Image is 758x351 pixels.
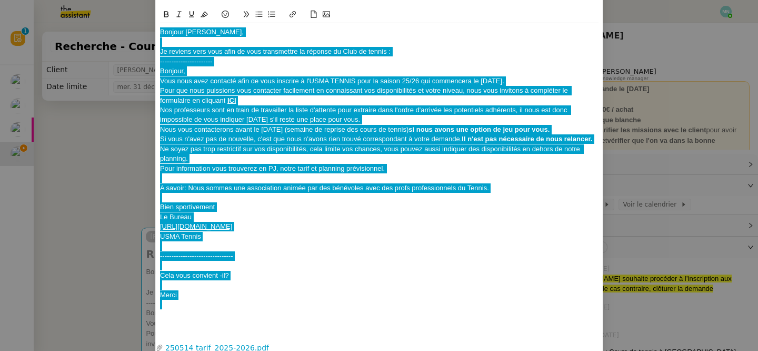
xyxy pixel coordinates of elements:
[160,76,599,86] div: Vous nous avez contacté afin de vous inscrire à l'USMA TENNIS pour la saison 25/26 qui commencera...
[160,164,599,173] div: Pour information vous trouverez en PJ, notre tarif et planning prévisionnel.
[160,47,599,56] div: Je reviens vers vous afin de vous transmettre la réponse du Club de tennis :
[160,86,599,105] div: Pour que nous puissions vous contacter facilement en connaissant vos disponibilités et votre nive...
[160,57,599,66] div: -----------------------
[160,27,599,37] div: Bonjour [PERSON_NAME],
[160,105,599,125] div: Nos professeurs sont en train de travailler la liste d'attente pour extraire dans l'ordre d'arriv...
[160,183,599,193] div: A savoir: Nous sommes une association animée par des bénévoles avec des profs professionnels du T...
[462,135,592,143] strong: Il n'est pas nécessaire de nous relancer.
[160,125,599,134] div: Nous vous contacterons avant le [DATE] (semaine de reprise des cours de tennis)
[160,202,599,212] div: Bien sportivement
[408,125,550,133] strong: si nous avons une option de jeu pour vous.
[160,144,599,164] div: Ne soyez pas trop restrictif sur vos disponibilités, cela limite vos chances, vous pouvez aussi i...
[160,290,599,300] div: Merci
[160,66,599,76] div: Bonjour,
[227,96,236,104] a: ICI
[160,271,599,280] div: Cela vous convient -il?
[160,212,599,222] div: Le Bureau
[160,251,599,261] div: --------------------------------
[160,134,599,144] div: Si vous n'avez pas de nouvelle, c'est que nous n'avons rien trouvé correspondant à votre demande.
[160,232,599,241] div: USMA Tennis
[160,222,232,230] a: [URL][DOMAIN_NAME]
